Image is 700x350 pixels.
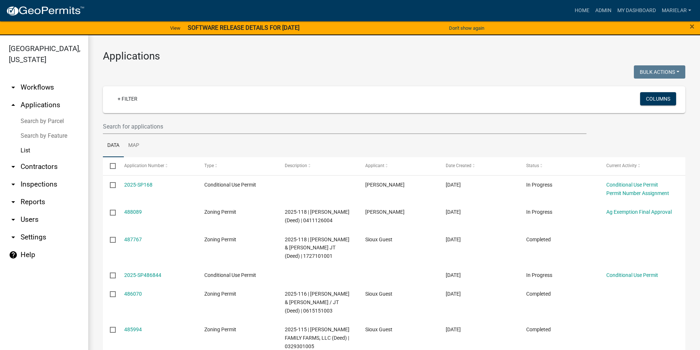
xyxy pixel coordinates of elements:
[124,182,152,188] a: 2025-SP168
[446,22,487,34] button: Don't show again
[285,237,349,259] span: 2025-118 | KOENE, PIET J. & ROSA A. JT (Deed) | 1727101001
[365,182,405,188] span: Justin Van Kalsbeek
[606,182,658,188] a: Conditional Use Permit
[204,163,214,168] span: Type
[606,272,658,278] a: Conditional Use Permit
[526,209,552,215] span: In Progress
[446,272,461,278] span: 10/02/2025
[640,92,676,105] button: Columns
[204,237,236,242] span: Zoning Permit
[117,157,197,175] datatable-header-cell: Application Number
[358,157,439,175] datatable-header-cell: Applicant
[9,101,18,109] i: arrow_drop_up
[204,326,236,332] span: Zoning Permit
[285,326,349,349] span: 2025-115 | KOOIMA FAMILY FARMS, LLC (Deed) | 0329301005
[606,209,672,215] a: Ag Exemption Final Approval
[592,4,614,18] a: Admin
[278,157,358,175] datatable-header-cell: Description
[365,237,392,242] span: Sioux Guest
[103,157,117,175] datatable-header-cell: Select
[526,237,551,242] span: Completed
[634,65,685,79] button: Bulk Actions
[112,92,143,105] a: + Filter
[103,50,685,62] h3: Applications
[526,291,551,297] span: Completed
[124,272,161,278] a: 2025-SP486844
[526,182,552,188] span: In Progress
[446,326,461,332] span: 09/30/2025
[204,291,236,297] span: Zoning Permit
[124,291,142,297] a: 486070
[526,326,551,332] span: Completed
[9,215,18,224] i: arrow_drop_down
[659,4,694,18] a: marielar
[9,83,18,92] i: arrow_drop_down
[519,157,599,175] datatable-header-cell: Status
[204,272,256,278] span: Conditional Use Permit
[124,163,164,168] span: Application Number
[446,182,461,188] span: 10/07/2025
[599,157,680,175] datatable-header-cell: Current Activity
[572,4,592,18] a: Home
[188,24,299,31] strong: SOFTWARE RELEASE DETAILS FOR [DATE]
[9,198,18,206] i: arrow_drop_down
[606,190,669,196] a: Permit Number Assignment
[690,21,694,32] span: ×
[365,209,405,215] span: Justtin Pollema
[285,291,349,314] span: 2025-116 | WALKER, JACK C. & KAY L. / JT (Deed) | 0615151003
[285,209,349,223] span: 2025-118 | POLLEMA, JUSTIN L. (Deed) | 0411126004
[124,326,142,332] a: 485994
[103,134,124,158] a: Data
[365,291,392,297] span: Sioux Guest
[446,237,461,242] span: 10/03/2025
[204,209,236,215] span: Zoning Permit
[446,291,461,297] span: 09/30/2025
[365,163,384,168] span: Applicant
[204,182,256,188] span: Conditional Use Permit
[446,209,461,215] span: 10/05/2025
[197,157,278,175] datatable-header-cell: Type
[9,233,18,242] i: arrow_drop_down
[9,162,18,171] i: arrow_drop_down
[526,272,552,278] span: In Progress
[439,157,519,175] datatable-header-cell: Date Created
[690,22,694,31] button: Close
[526,163,539,168] span: Status
[614,4,659,18] a: My Dashboard
[124,209,142,215] a: 488089
[606,163,637,168] span: Current Activity
[124,237,142,242] a: 487767
[9,250,18,259] i: help
[365,326,392,332] span: Sioux Guest
[446,163,471,168] span: Date Created
[124,134,144,158] a: Map
[167,22,183,34] a: View
[103,119,586,134] input: Search for applications
[9,180,18,189] i: arrow_drop_down
[285,163,307,168] span: Description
